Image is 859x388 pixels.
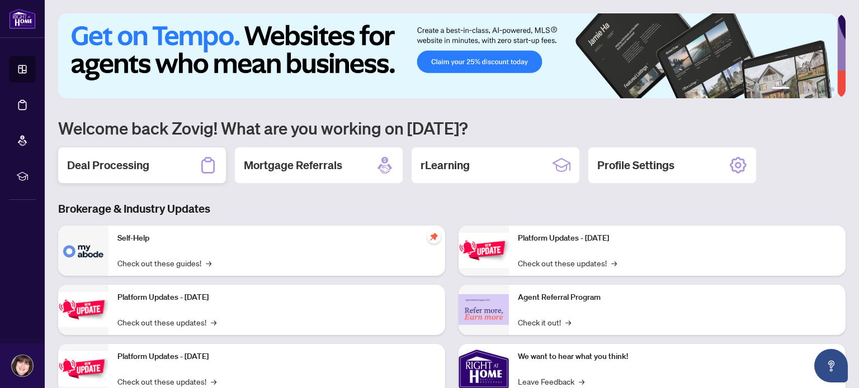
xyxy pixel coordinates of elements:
[58,351,108,386] img: Platform Updates - July 21, 2025
[830,87,834,92] button: 6
[12,355,33,376] img: Profile Icon
[117,291,436,304] p: Platform Updates - [DATE]
[772,87,790,92] button: 1
[427,230,441,243] span: pushpin
[803,87,808,92] button: 3
[794,87,799,92] button: 2
[211,316,216,328] span: →
[565,316,571,328] span: →
[518,375,584,387] a: Leave Feedback→
[67,157,149,173] h2: Deal Processing
[518,291,837,304] p: Agent Referral Program
[117,316,216,328] a: Check out these updates!→
[518,232,837,245] p: Platform Updates - [DATE]
[597,157,674,173] h2: Profile Settings
[117,351,436,363] p: Platform Updates - [DATE]
[579,375,584,387] span: →
[58,201,846,217] h3: Brokerage & Industry Updates
[117,232,436,245] p: Self-Help
[814,349,848,382] button: Open asap
[812,87,816,92] button: 4
[211,375,216,387] span: →
[459,233,509,268] img: Platform Updates - June 23, 2025
[58,292,108,327] img: Platform Updates - September 16, 2025
[206,257,211,269] span: →
[117,375,216,387] a: Check out these updates!→
[611,257,617,269] span: →
[518,316,571,328] a: Check it out!→
[58,226,108,276] img: Self-Help
[518,351,837,363] p: We want to hear what you think!
[518,257,617,269] a: Check out these updates!→
[421,157,470,173] h2: rLearning
[821,87,825,92] button: 5
[244,157,342,173] h2: Mortgage Referrals
[58,117,846,138] h1: Welcome back Zovig! What are you working on [DATE]?
[117,257,211,269] a: Check out these guides!→
[9,8,36,29] img: logo
[459,294,509,325] img: Agent Referral Program
[58,13,837,98] img: Slide 0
